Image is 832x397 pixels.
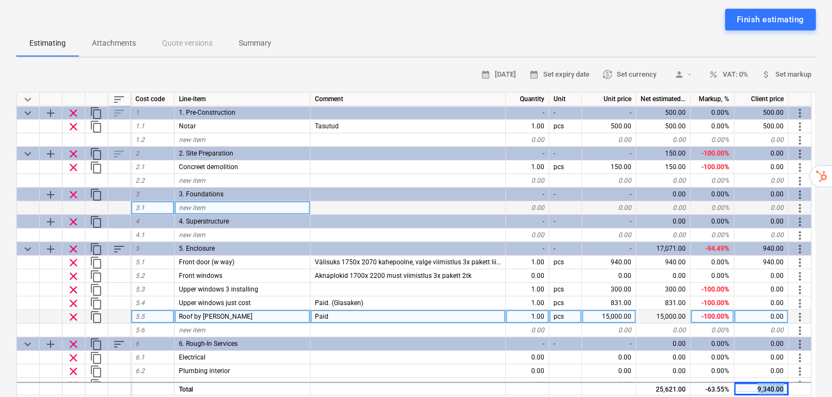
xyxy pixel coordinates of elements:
[793,243,806,256] span: More actions
[582,324,636,337] div: 0.00
[90,379,103,392] span: Duplicate row
[793,134,806,147] span: More actions
[665,66,700,83] button: -
[135,190,139,198] span: 3
[691,188,734,201] div: 0.00%
[135,353,145,361] span: 6.1
[636,242,691,256] div: 17,071.00
[179,367,230,375] span: Plumbing interior
[549,256,582,269] div: pcs
[734,92,788,106] div: Client price
[734,364,788,378] div: 0.00
[793,256,806,269] span: More actions
[691,215,734,228] div: 0.00%
[525,66,594,83] button: Set expiry date
[506,201,549,215] div: 0.00
[179,231,206,239] span: new item
[793,365,806,378] span: More actions
[529,69,589,81] span: Set expiry date
[90,120,103,133] span: Duplicate row
[636,351,691,364] div: 0.00
[135,136,145,144] span: 1.2
[90,147,103,160] span: Duplicate category
[793,202,806,215] span: More actions
[29,38,66,49] p: Estimating
[67,351,80,364] span: Remove row
[761,69,811,81] span: Set markup
[67,283,80,296] span: Remove row
[734,201,788,215] div: 0.00
[636,378,691,392] div: 0.00
[113,243,126,256] span: Sort rows within category
[90,351,103,364] span: Duplicate row
[67,215,80,228] span: Remove row
[636,174,691,188] div: 0.00
[598,66,661,83] button: Set currency
[734,324,788,337] div: 0.00
[135,286,145,293] span: 5.3
[135,150,139,157] span: 2
[793,175,806,188] span: More actions
[90,161,103,174] span: Duplicate row
[135,231,145,239] span: 4.1
[734,283,788,296] div: 0.00
[793,229,806,242] span: More actions
[636,147,691,160] div: 150.00
[691,310,734,324] div: -100.00%
[734,215,788,228] div: 0.00
[709,70,718,79] span: percent
[67,243,80,256] span: Remove row
[582,120,636,133] div: 500.00
[179,163,238,171] span: Concreet demolition
[691,160,734,174] div: -100.00%
[506,106,549,120] div: -
[734,120,788,133] div: 500.00
[506,337,549,351] div: -
[636,188,691,201] div: 0.00
[506,160,549,174] div: 1.00
[549,92,582,106] div: Unit
[179,204,206,212] span: new item
[734,256,788,269] div: 940.00
[691,120,734,133] div: 0.00%
[549,337,582,351] div: -
[674,70,684,79] span: person
[239,38,271,49] p: Summary
[734,351,788,364] div: 0.00
[44,338,57,351] span: Add sub category to row
[737,13,804,27] div: Finish estimating
[793,283,806,296] span: More actions
[21,107,34,120] span: Collapse category
[90,256,103,269] span: Duplicate row
[506,147,549,160] div: -
[67,107,80,120] span: Remove row
[506,120,549,133] div: 1.00
[506,351,549,364] div: 0.00
[734,242,788,256] div: 940.00
[636,310,691,324] div: 15,000.00
[582,201,636,215] div: 0.00
[691,92,734,106] div: Markup, %
[734,269,788,283] div: 0.00
[90,297,103,310] span: Duplicate row
[315,258,572,266] span: Välisuks 1750x 2070 kahepoolne, valge viimistlus 3x pakett liistujaotus liimitud klaasile
[179,381,212,388] span: Heat pump
[636,228,691,242] div: 0.00
[582,310,636,324] div: 15,000.00
[506,256,549,269] div: 1.00
[315,313,328,320] span: Paid
[131,92,175,106] div: Cost code
[549,296,582,310] div: pcs
[90,365,103,378] span: Duplicate row
[636,296,691,310] div: 831.00
[549,120,582,133] div: pcs
[179,272,222,280] span: Front windows
[506,378,549,392] div: 0.00
[582,337,636,351] div: -
[90,243,103,256] span: Duplicate category
[135,313,145,320] span: 5.5
[734,188,788,201] div: 0.00
[135,204,145,212] span: 3.1
[691,106,734,120] div: 0.00%
[691,378,734,392] div: 0.00%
